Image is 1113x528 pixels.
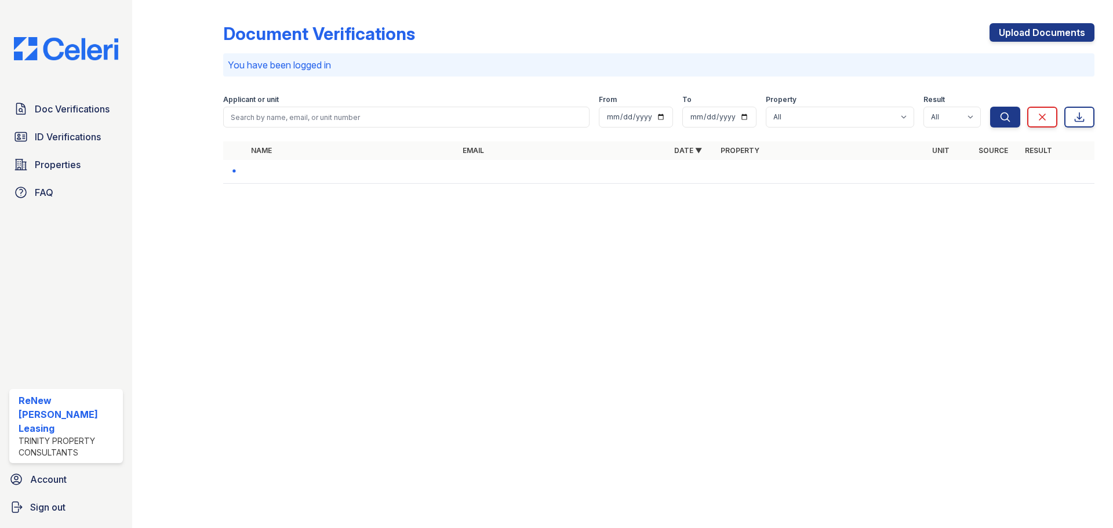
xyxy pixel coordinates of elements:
img: CE_Logo_Blue-a8612792a0a2168367f1c8372b55b34899dd931a85d93a1a3d3e32e68fde9ad4.png [5,37,128,60]
a: Source [979,146,1008,155]
label: Result [923,95,945,104]
input: Search by name, email, or unit number [223,107,590,128]
label: Applicant or unit [223,95,279,104]
span: Sign out [30,500,66,514]
label: From [599,95,617,104]
a: Sign out [5,496,128,519]
div: ReNew [PERSON_NAME] Leasing [19,394,118,435]
span: ID Verifications [35,130,101,144]
p: You have been logged in [228,58,1090,72]
a: Result [1025,146,1052,155]
span: Properties [35,158,81,172]
a: Name [251,146,272,155]
a: Unit [932,146,950,155]
label: To [682,95,692,104]
a: ID Verifications [9,125,123,148]
label: Property [766,95,796,104]
a: Properties [9,153,123,176]
a: Property [721,146,759,155]
a: FAQ [9,181,123,204]
a: Email [463,146,484,155]
a: Account [5,468,128,491]
div: Document Verifications [223,23,415,44]
span: Account [30,472,67,486]
div: Trinity Property Consultants [19,435,118,458]
span: Doc Verifications [35,102,110,116]
a: Date ▼ [674,146,702,155]
a: Doc Verifications [9,97,123,121]
span: FAQ [35,185,53,199]
a: Upload Documents [990,23,1094,42]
